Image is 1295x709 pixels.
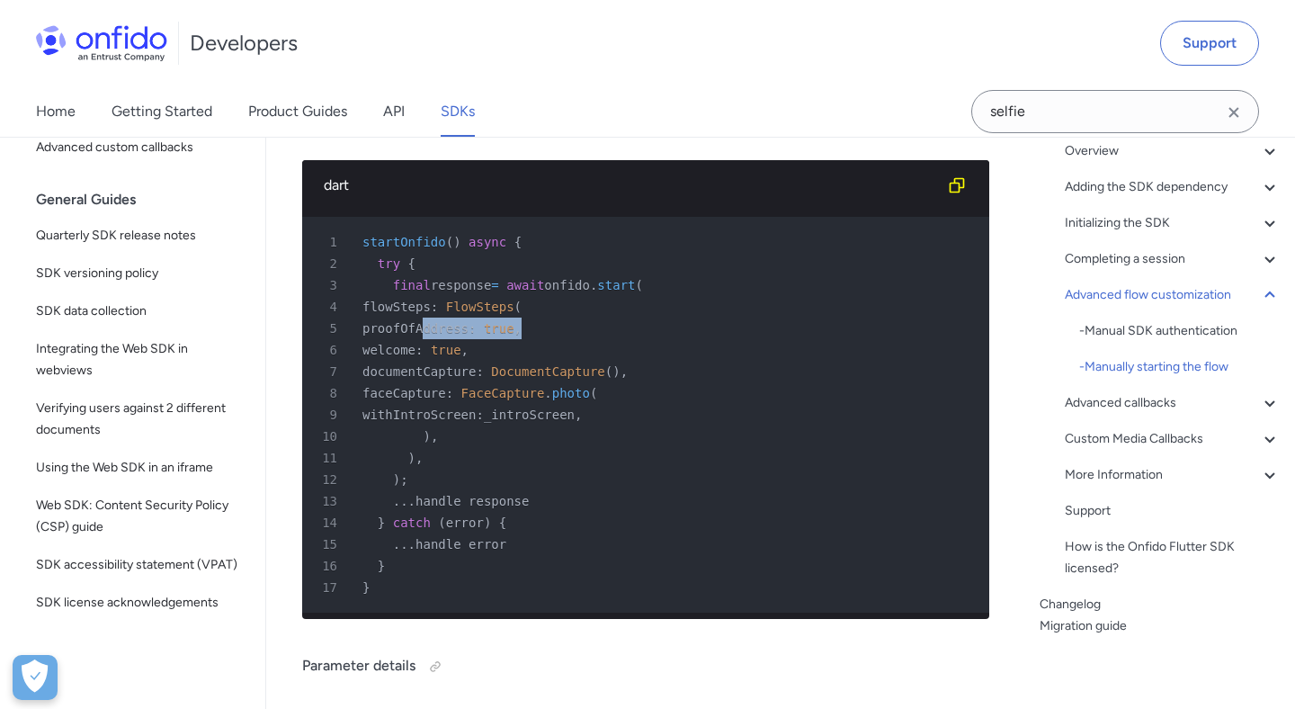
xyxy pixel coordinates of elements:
[393,537,400,552] span: .
[446,300,514,314] span: FlowSteps
[36,137,244,158] span: Advanced custom callbacks
[309,512,350,534] span: 14
[362,364,476,379] span: documentCapture
[1065,140,1281,162] div: Overview
[362,386,446,400] span: faceCapture
[36,225,244,247] span: Quarterly SDK release notes
[514,321,522,336] span: ,
[1065,464,1281,486] div: More Information
[461,343,469,357] span: ,
[309,296,350,318] span: 4
[29,218,251,254] a: Quarterly SDK release notes
[605,364,612,379] span: (
[506,278,544,292] span: await
[29,488,251,545] a: Web SDK: Content Security Policy (CSP) guide
[597,278,635,292] span: start
[971,90,1259,133] input: Onfido search input field
[484,321,514,336] span: true
[13,655,58,700] button: Open Preferences
[378,256,400,271] span: try
[362,343,415,357] span: welcome
[441,86,475,137] a: SDKs
[13,655,58,700] div: Cookie Preferences
[514,235,522,249] span: {
[362,408,476,422] span: withIntroScreen
[575,408,582,422] span: ,
[1065,392,1281,414] div: Advanced callbacks
[36,457,244,479] span: Using the Web SDK in an iframe
[309,490,350,512] span: 13
[393,494,400,508] span: .
[461,386,545,400] span: FaceCapture
[431,300,438,314] span: :
[29,585,251,621] a: SDK license acknowledgements
[415,494,529,508] span: handle response
[36,25,167,61] img: Onfido Logo
[36,182,258,218] div: General Guides
[400,494,407,508] span: .
[415,451,423,465] span: ,
[36,554,244,576] span: SDK accessibility statement (VPAT)
[636,278,643,292] span: (
[393,278,431,292] span: final
[29,293,251,329] a: SDK data collection
[302,652,989,681] h4: Parameter details
[309,447,350,469] span: 11
[36,495,244,538] span: Web SDK: Content Security Policy (CSP) guide
[309,274,350,296] span: 3
[1065,284,1281,306] a: Advanced flow customization
[453,235,460,249] span: )
[1065,212,1281,234] div: Initializing the SDK
[476,364,483,379] span: :
[544,278,590,292] span: onfido
[1065,248,1281,270] a: Completing a session
[378,559,385,573] span: }
[939,167,975,203] button: Copy code snippet button
[621,364,628,379] span: ,
[476,408,483,422] span: :
[1040,594,1281,615] a: Changelog
[1160,21,1259,66] a: Support
[29,450,251,486] a: Using the Web SDK in an iframe
[544,386,551,400] span: .
[1065,536,1281,579] a: How is the Onfido Flutter SDK licensed?
[36,398,244,441] span: Verifying users against 2 different documents
[415,343,423,357] span: :
[438,516,445,530] span: (
[408,494,415,508] span: .
[484,408,575,422] span: _introScreen
[309,318,350,339] span: 5
[309,469,350,490] span: 12
[378,516,385,530] span: }
[309,555,350,577] span: 16
[408,451,415,465] span: )
[36,263,244,284] span: SDK versioning policy
[309,231,350,253] span: 1
[309,577,350,598] span: 17
[248,86,347,137] a: Product Guides
[393,472,400,487] span: )
[1065,500,1281,522] a: Support
[29,331,251,389] a: Integrating the Web SDK in webviews
[552,386,590,400] span: photo
[1065,176,1281,198] a: Adding the SDK dependency
[1223,102,1245,123] svg: Clear search field button
[446,235,453,249] span: (
[309,404,350,426] span: 9
[29,130,251,166] a: Advanced custom callbacks
[590,386,597,400] span: (
[362,235,446,249] span: startOnfido
[423,429,430,444] span: )
[1040,615,1281,637] a: Migration guide
[1079,320,1281,342] div: - Manual SDK authentication
[431,343,461,357] span: true
[469,235,506,249] span: async
[469,321,476,336] span: :
[36,338,244,381] span: Integrating the Web SDK in webviews
[415,537,506,552] span: handle error
[36,301,244,322] span: SDK data collection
